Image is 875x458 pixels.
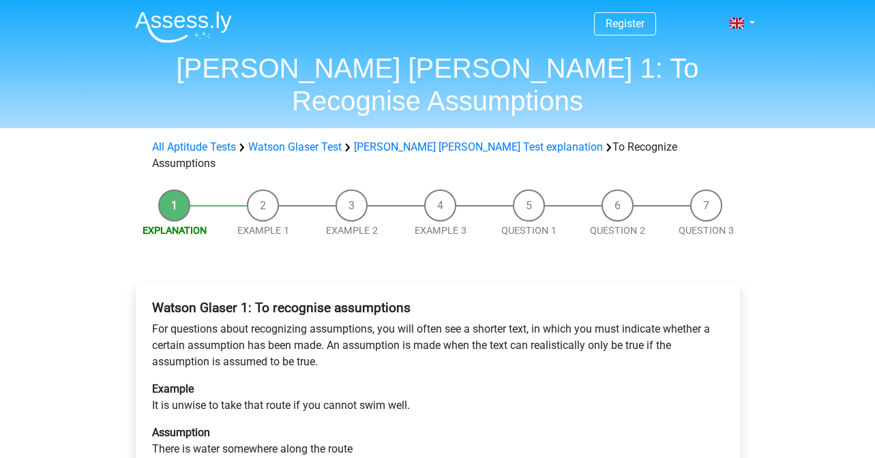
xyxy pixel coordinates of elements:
p: There is water somewhere along the route [152,425,724,457]
a: Question 1 [501,225,557,236]
a: Explanation [143,225,207,236]
a: Question 2 [590,225,645,236]
a: Example 1 [237,225,289,236]
h1: [PERSON_NAME] [PERSON_NAME] 1: To Recognise Assumptions [124,52,752,117]
a: All Aptitude Tests [152,140,236,153]
p: It is unwise to take that route if you cannot swim well. [152,381,724,414]
a: Watson Glaser Test [248,140,342,153]
a: [PERSON_NAME] [PERSON_NAME] Test explanation [354,140,603,153]
div: To Recognize Assumptions [147,139,729,172]
b: Watson Glaser 1: To recognise assumptions [152,300,411,316]
a: Register [606,17,644,30]
a: Example 2 [326,225,378,236]
a: Example 3 [415,225,466,236]
b: Example [152,382,194,395]
b: Assumption [152,426,210,439]
img: Assessly [135,11,232,43]
p: For questions about recognizing assumptions, you will often see a shorter text, in which you must... [152,321,724,370]
a: Question 3 [679,225,734,236]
